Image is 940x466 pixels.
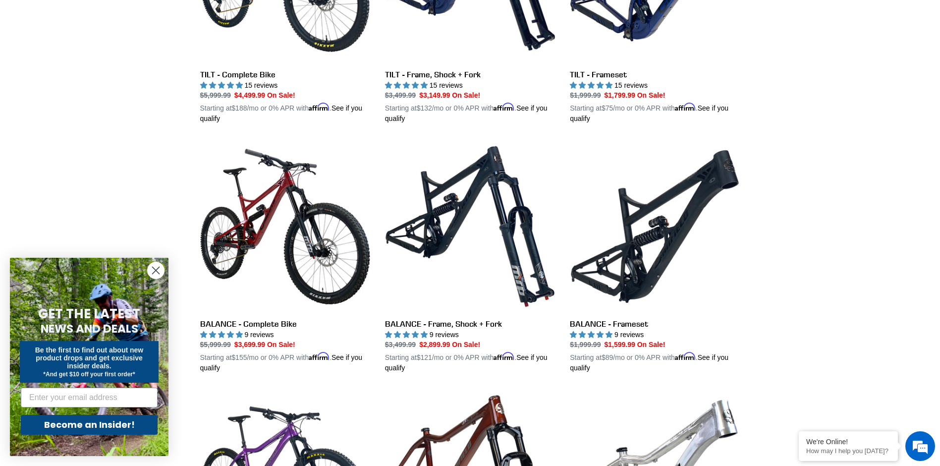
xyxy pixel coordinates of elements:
button: Close dialog [147,262,165,279]
span: We're online! [57,125,137,225]
div: Navigation go back [11,55,26,69]
img: d_696896380_company_1647369064580_696896380 [32,50,56,74]
span: *And get $10 off your first order* [43,371,135,378]
span: NEWS AND DEALS [41,321,138,337]
input: Enter your email address [21,388,158,408]
div: We're Online! [806,438,890,446]
div: Minimize live chat window [163,5,186,29]
div: Chat with us now [66,56,181,68]
button: Become an Insider! [21,415,158,435]
span: Be the first to find out about new product drops and get exclusive insider deals. [35,346,144,370]
span: GET THE LATEST [38,305,140,323]
p: How may I help you today? [806,447,890,455]
textarea: Type your message and hit 'Enter' [5,271,189,305]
